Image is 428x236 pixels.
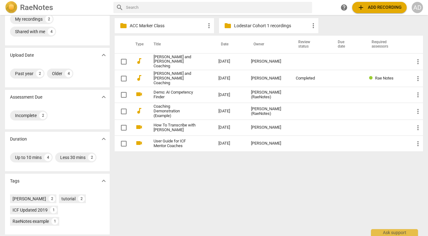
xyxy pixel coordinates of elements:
[60,154,86,161] div: Less 30 mins
[15,112,37,119] div: Incomplete
[99,92,108,102] button: Show more
[10,178,19,184] p: Tags
[213,103,246,120] td: [DATE]
[154,123,196,132] a: How To Transcribe with [PERSON_NAME]
[154,90,196,100] a: Demo: AI Competency Finder
[296,76,325,81] div: Completed
[100,135,107,143] span: expand_more
[48,28,55,35] div: 4
[154,55,196,69] a: [PERSON_NAME] and [PERSON_NAME] Coaching
[352,2,407,13] button: Upload
[99,176,108,186] button: Show more
[414,124,422,131] span: more_vert
[78,195,85,202] div: 2
[213,70,246,87] td: [DATE]
[99,50,108,60] button: Show more
[364,36,409,53] th: Required assessors
[291,36,330,53] th: Review status
[130,23,205,29] p: ACC Marker Class
[205,22,213,29] span: more_vert
[15,28,45,35] div: Shared with me
[154,71,196,85] a: [PERSON_NAME] and [PERSON_NAME] Coaching
[357,4,365,11] span: add
[5,1,108,14] a: LogoRaeNotes
[154,104,196,118] a: Coaching Demonstration (Example)
[357,4,402,11] span: Add recording
[15,154,42,161] div: Up to 10 mins
[414,108,422,115] span: more_vert
[369,76,375,80] span: Review status: completed
[414,140,422,147] span: more_vert
[36,70,44,77] div: 2
[251,125,286,130] div: [PERSON_NAME]
[375,76,394,80] span: Rae Notes
[99,134,108,144] button: Show more
[135,139,143,147] span: videocam
[116,4,123,11] span: search
[65,70,72,77] div: 4
[15,16,43,22] div: My recordings
[52,70,62,77] div: Older
[135,107,143,115] span: audiotrack
[412,2,423,13] button: AD
[39,112,47,119] div: 2
[213,53,246,70] td: [DATE]
[224,22,232,29] span: folder
[13,218,49,224] div: RaeNotes example
[10,94,42,100] p: Assessment Due
[100,177,107,185] span: expand_more
[10,52,34,59] p: Upload Date
[213,36,246,53] th: Date
[5,1,18,14] img: Logo
[50,207,57,213] div: 1
[49,195,55,202] div: 2
[45,15,53,23] div: 2
[414,91,422,99] span: more_vert
[44,154,52,161] div: 4
[135,57,143,65] span: audiotrack
[10,136,27,142] p: Duration
[414,58,422,65] span: more_vert
[20,3,53,12] h2: RaeNotes
[340,4,348,11] span: help
[371,229,418,236] div: Ask support
[251,107,286,116] div: [PERSON_NAME] (RaeNotes)
[126,3,310,13] input: Search
[135,123,143,131] span: videocam
[146,36,213,53] th: Title
[310,22,317,29] span: more_vert
[130,36,146,53] th: Type
[234,23,310,29] p: Lodestar Cohort 1 recordings
[154,139,196,148] a: User Guide for ICF Mentor Coaches
[51,218,58,225] div: 1
[88,154,96,161] div: 2
[213,136,246,151] td: [DATE]
[251,59,286,64] div: [PERSON_NAME]
[135,74,143,82] span: audiotrack
[13,207,48,213] div: ICF Updated 2019
[213,120,246,136] td: [DATE]
[251,76,286,81] div: [PERSON_NAME]
[338,2,350,13] a: Help
[414,75,422,82] span: more_vert
[100,93,107,101] span: expand_more
[246,36,291,53] th: Owner
[330,36,364,53] th: Due date
[13,196,46,202] div: [PERSON_NAME]
[15,70,34,77] div: Past year
[120,22,127,29] span: folder
[61,196,76,202] div: tutorial
[251,90,286,100] div: [PERSON_NAME] (RaeNotes)
[100,51,107,59] span: expand_more
[135,90,143,98] span: videocam
[213,87,246,103] td: [DATE]
[251,141,286,146] div: [PERSON_NAME]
